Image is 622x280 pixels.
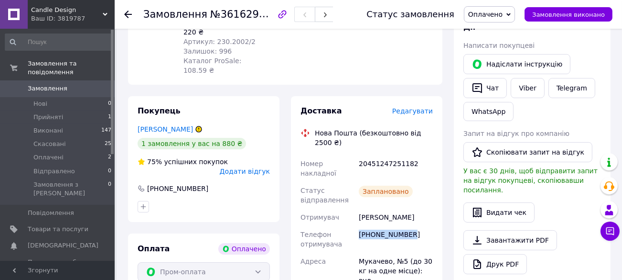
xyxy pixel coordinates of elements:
input: Пошук [5,34,112,51]
a: Telegram [548,78,595,98]
span: 2 [108,153,111,162]
a: WhatsApp [463,102,514,121]
div: [PHONE_NUMBER] [357,226,435,253]
button: Надіслати інструкцію [463,54,570,74]
div: Оплачено [218,243,270,255]
span: 0 [108,180,111,198]
div: Нова Пошта (безкоштовно від 2500 ₴) [312,128,435,147]
span: Адреса [300,258,326,265]
span: Замовлення з [PERSON_NAME] [33,180,108,198]
span: Виконані [33,126,63,135]
span: 1 [108,113,111,122]
span: Відправлено [33,167,75,176]
span: Candle Design [31,6,103,14]
a: Завантажити PDF [463,230,557,250]
div: успішних покупок [138,157,228,167]
span: Повідомлення [28,209,74,217]
a: [PERSON_NAME] [138,125,193,133]
span: Статус відправлення [300,187,349,204]
button: Чат з покупцем [601,222,620,241]
span: 75% [147,158,162,166]
span: Нові [33,100,47,108]
span: Артикул: 230.2002/2 [183,38,256,45]
div: Ваш ID: 3819787 [31,14,115,23]
span: [DEMOGRAPHIC_DATA] [28,241,98,250]
a: Viber [511,78,544,98]
span: Запит на відгук про компанію [463,130,569,137]
span: Замовлення [28,84,67,93]
span: Оплачено [468,11,503,18]
span: 0 [108,167,111,176]
div: Заплановано [359,186,413,197]
span: Скасовані [33,140,66,148]
a: Друк PDF [463,254,527,274]
span: Замовлення [143,9,207,20]
span: Залишок: 996 [183,47,232,55]
span: Каталог ProSale: 108.59 ₴ [183,57,241,74]
button: Замовлення виконано [525,7,612,22]
span: Оплата [138,244,170,253]
span: Показники роботи компанії [28,258,88,275]
span: Додати відгук [220,168,270,175]
span: Телефон отримувача [300,231,342,248]
span: 25 [105,140,111,148]
button: Видати чек [463,202,535,223]
span: У вас є 30 днів, щоб відправити запит на відгук покупцеві, скопіювавши посилання. [463,167,598,194]
span: Отримувач [300,213,339,221]
div: Повернутися назад [124,10,132,19]
span: Прийняті [33,113,63,122]
div: [PERSON_NAME] [357,209,435,226]
span: Написати покупцеві [463,42,535,49]
span: Редагувати [392,107,433,115]
span: 0 [108,100,111,108]
span: Замовлення виконано [532,11,605,18]
span: 147 [101,126,111,135]
span: Оплачені [33,153,64,162]
div: 1 замовлення у вас на 880 ₴ [138,138,246,149]
div: 220 ₴ [183,27,261,37]
span: Замовлення та повідомлення [28,59,115,77]
div: 20451247251182 [357,155,435,182]
span: Доставка [300,106,342,115]
div: Статус замовлення [366,10,454,19]
span: Номер накладної [300,160,336,177]
button: Чат [463,78,507,98]
span: №361629083 [210,8,278,20]
span: Покупець [138,106,181,115]
span: Товари та послуги [28,225,88,234]
button: Скопіювати запит на відгук [463,142,592,162]
div: [PHONE_NUMBER] [146,184,209,193]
